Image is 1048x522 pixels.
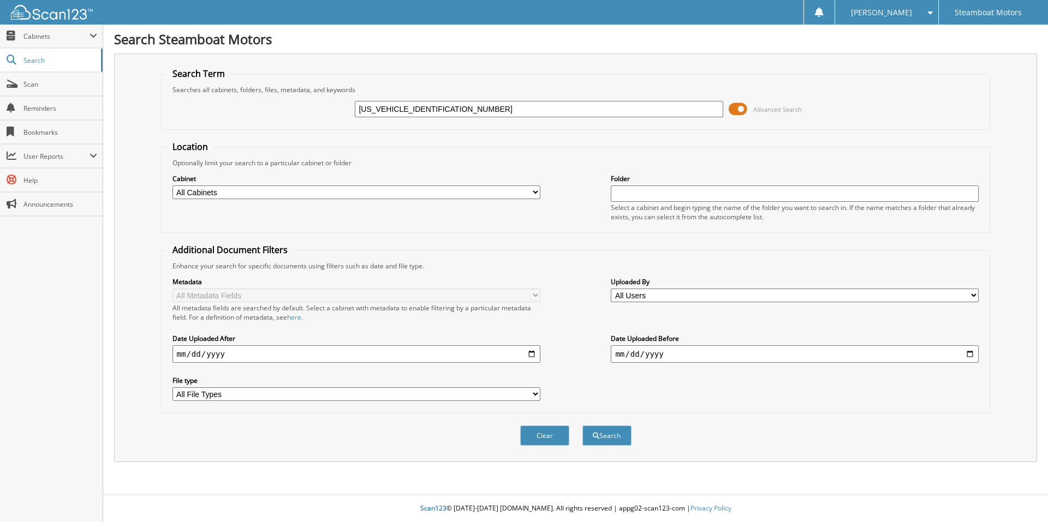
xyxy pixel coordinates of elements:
legend: Search Term [167,68,230,80]
label: Folder [611,174,979,183]
h1: Search Steamboat Motors [114,30,1037,48]
span: Scan123 [420,503,446,513]
img: scan123-logo-white.svg [11,5,93,20]
div: Select a cabinet and begin typing the name of the folder you want to search in. If the name match... [611,203,979,221]
legend: Additional Document Filters [167,244,293,256]
span: [PERSON_NAME] [851,9,912,16]
button: Search [582,425,632,446]
iframe: Chat Widget [993,470,1048,522]
label: Uploaded By [611,277,979,286]
label: Metadata [172,277,540,286]
button: Clear [520,425,569,446]
span: Scan [23,80,97,89]
span: Bookmarks [23,128,97,137]
label: Date Uploaded Before [611,334,979,343]
div: Searches all cabinets, folders, files, metadata, and keywords [167,85,985,94]
a: here [287,313,301,322]
div: © [DATE]-[DATE] [DOMAIN_NAME]. All rights reserved | appg02-scan123-com | [103,495,1048,522]
div: All metadata fields are searched by default. Select a cabinet with metadata to enable filtering b... [172,303,540,322]
input: end [611,345,979,363]
span: Reminders [23,104,97,113]
label: Date Uploaded After [172,334,540,343]
span: Steamboat Motors [955,9,1022,16]
input: start [172,345,540,363]
legend: Location [167,141,213,153]
span: Help [23,176,97,185]
span: Search [23,56,96,65]
span: Cabinets [23,32,90,41]
span: User Reports [23,152,90,161]
label: Cabinet [172,174,540,183]
a: Privacy Policy [690,503,731,513]
label: File type [172,376,540,385]
span: Advanced Search [753,105,802,113]
span: Announcements [23,200,97,209]
div: Optionally limit your search to a particular cabinet or folder [167,158,985,167]
div: Enhance your search for specific documents using filters such as date and file type. [167,261,985,271]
